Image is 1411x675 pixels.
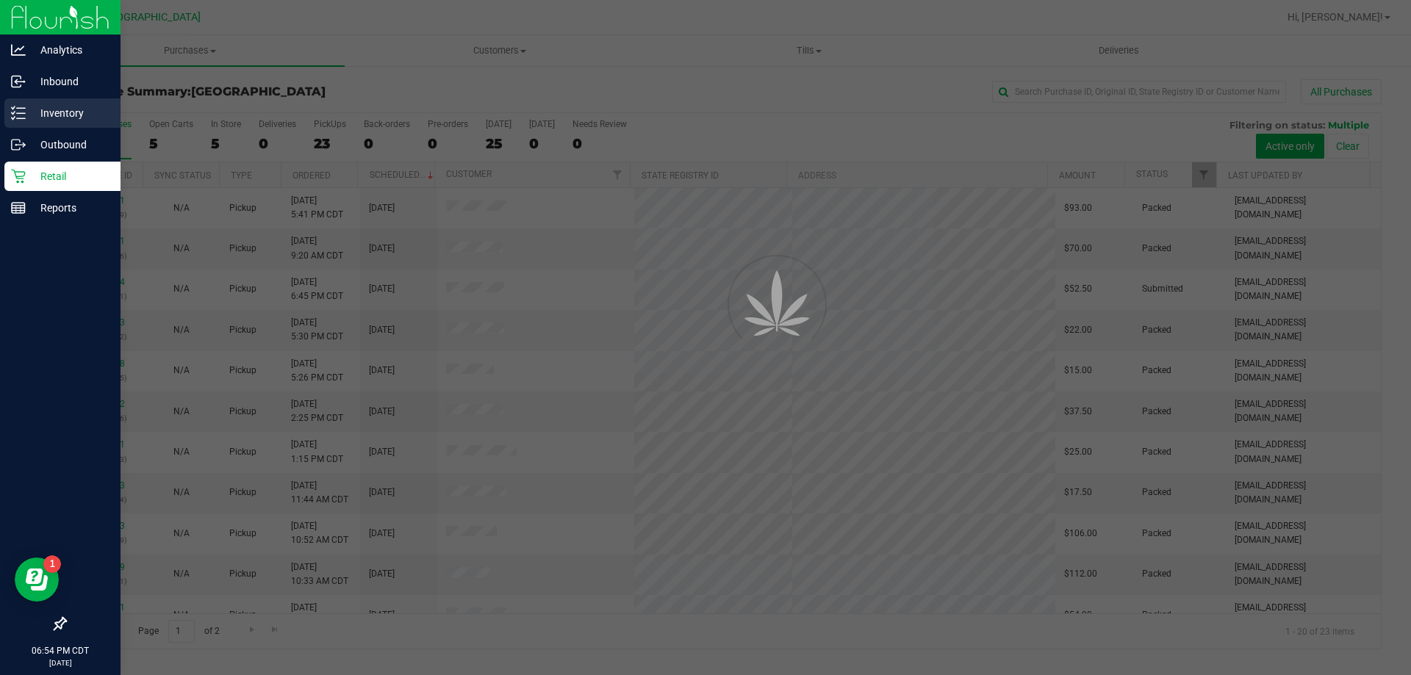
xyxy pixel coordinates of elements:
[11,74,26,89] inline-svg: Inbound
[26,73,114,90] p: Inbound
[26,167,114,185] p: Retail
[43,555,61,573] iframe: Resource center unread badge
[11,43,26,57] inline-svg: Analytics
[26,199,114,217] p: Reports
[11,137,26,152] inline-svg: Outbound
[7,657,114,668] p: [DATE]
[11,201,26,215] inline-svg: Reports
[15,557,59,602] iframe: Resource center
[7,644,114,657] p: 06:54 PM CDT
[26,41,114,59] p: Analytics
[26,136,114,154] p: Outbound
[26,104,114,122] p: Inventory
[11,169,26,184] inline-svg: Retail
[11,106,26,120] inline-svg: Inventory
